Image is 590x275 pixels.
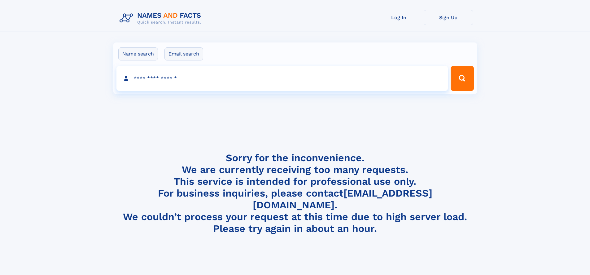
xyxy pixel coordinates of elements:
[164,47,203,60] label: Email search
[116,66,448,91] input: search input
[117,152,473,235] h4: Sorry for the inconvenience. We are currently receiving too many requests. This service is intend...
[117,10,206,27] img: Logo Names and Facts
[424,10,473,25] a: Sign Up
[451,66,474,91] button: Search Button
[374,10,424,25] a: Log In
[253,187,432,211] a: [EMAIL_ADDRESS][DOMAIN_NAME]
[118,47,158,60] label: Name search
